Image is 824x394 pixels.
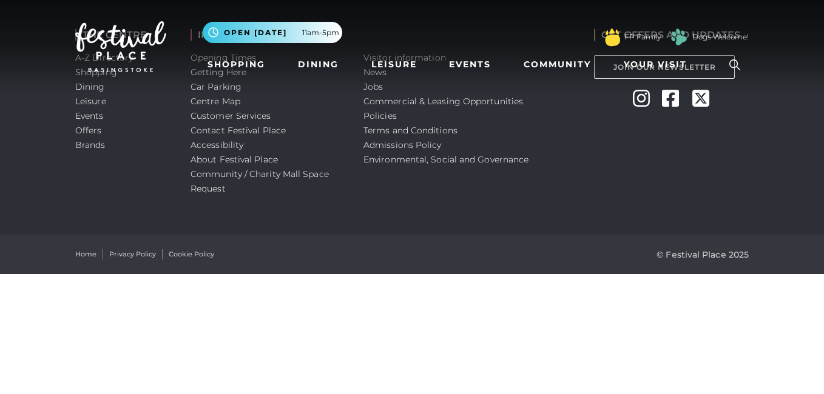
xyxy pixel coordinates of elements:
[619,53,698,76] a: Your Visit
[224,27,287,38] span: Open [DATE]
[191,125,286,136] a: Contact Festival Place
[624,32,661,42] a: FP Family
[363,110,397,121] a: Policies
[75,139,106,150] a: Brands
[191,110,271,121] a: Customer Services
[203,22,342,43] button: Open [DATE] 11am-5pm
[169,249,214,259] a: Cookie Policy
[657,247,749,262] p: © Festival Place 2025
[293,53,343,76] a: Dining
[203,53,270,76] a: Shopping
[75,125,102,136] a: Offers
[624,58,687,71] span: Your Visit
[191,154,278,165] a: About Festival Place
[692,32,749,42] a: Dogs Welcome!
[109,249,156,259] a: Privacy Policy
[363,154,529,165] a: Environmental, Social and Governance
[191,139,243,150] a: Accessibility
[363,96,523,107] a: Commercial & Leasing Opportunities
[75,96,106,107] a: Leisure
[302,27,339,38] span: 11am-5pm
[191,169,329,194] a: Community / Charity Mall Space Request
[366,53,422,76] a: Leisure
[75,110,104,121] a: Events
[75,249,96,259] a: Home
[444,53,496,76] a: Events
[191,96,240,107] a: Centre Map
[363,139,442,150] a: Admissions Policy
[75,21,166,72] img: Festival Place Logo
[363,125,458,136] a: Terms and Conditions
[519,53,596,76] a: Community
